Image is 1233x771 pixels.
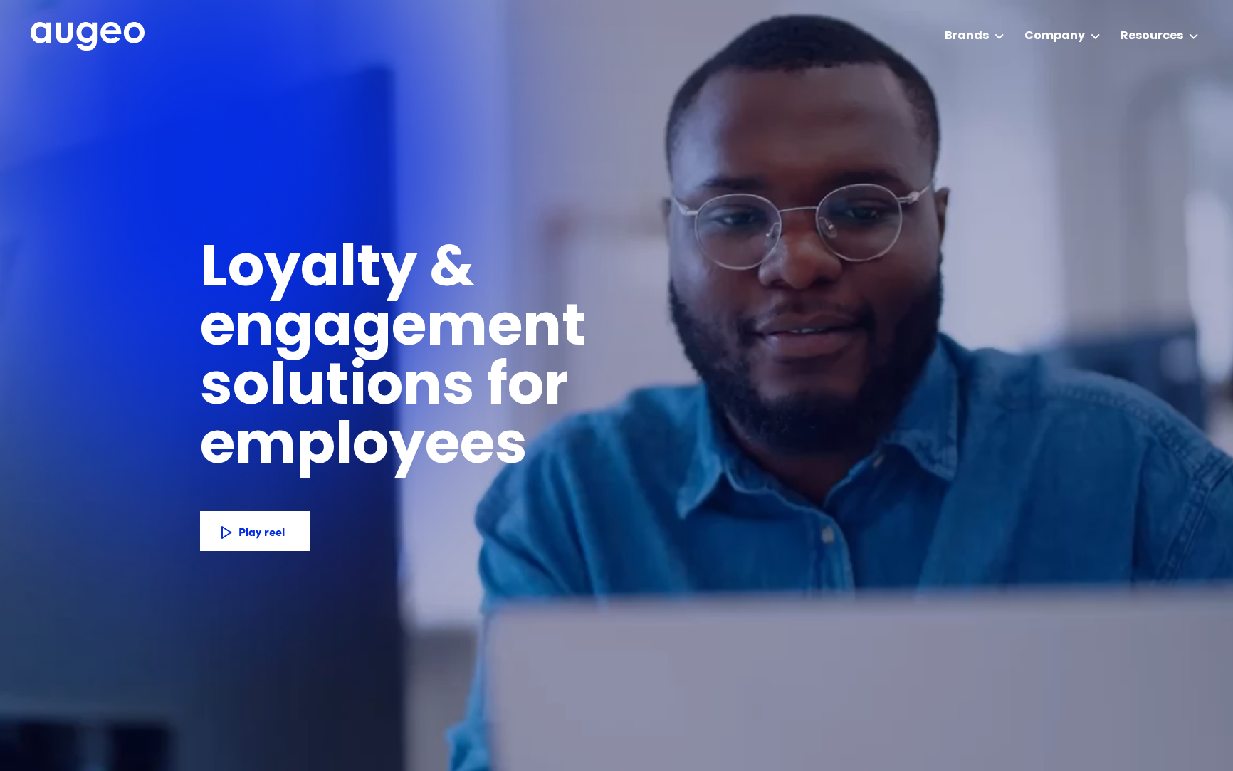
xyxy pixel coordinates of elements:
[200,241,815,419] h1: Loyalty & engagement solutions for
[200,419,552,478] h1: employees
[945,28,989,45] div: Brands
[1121,28,1183,45] div: Resources
[31,22,145,51] img: Augeo's full logo in white.
[31,22,145,52] a: home
[200,511,310,551] a: Play reel
[1024,28,1085,45] div: Company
